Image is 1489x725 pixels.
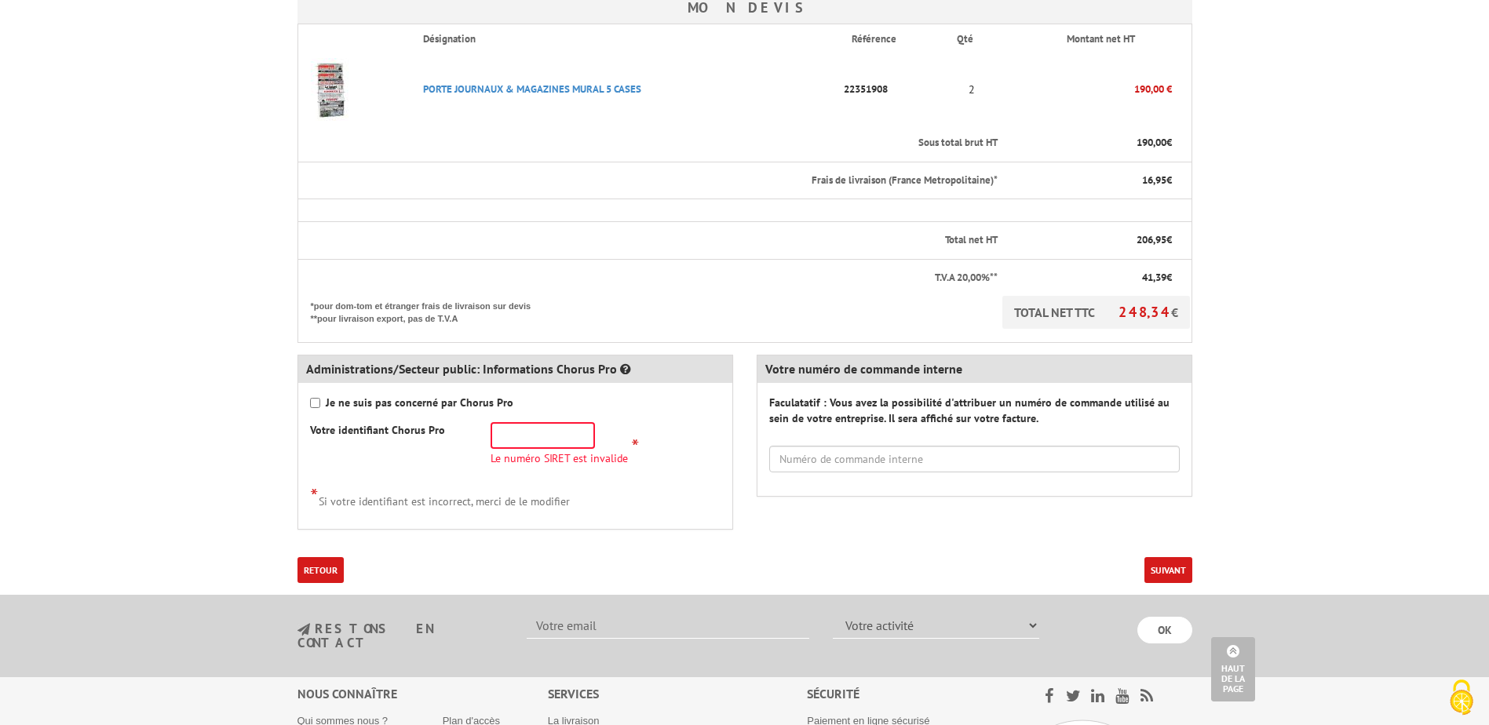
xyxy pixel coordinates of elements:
div: Si votre identifiant est incorrect, merci de le modifier [310,483,721,509]
button: Suivant [1144,557,1192,583]
th: Sous total brut HT [297,125,999,162]
img: newsletter.jpg [297,623,310,636]
button: Cookies (fenêtre modale) [1434,672,1489,725]
th: Frais de livraison (France Metropolitaine)* [297,162,999,199]
img: PORTE JOURNAUX & MAGAZINES MURAL 5 CASES [298,58,361,121]
p: TOTAL NET TTC € [1002,296,1190,329]
div: Votre numéro de commande interne [757,355,1192,383]
p: € [1012,136,1171,151]
td: 2 [944,54,999,125]
span: 190,00 [1137,136,1166,149]
th: Désignation [411,24,838,54]
div: Services [548,685,808,703]
p: € [1012,233,1171,248]
label: Votre identifiant Chorus Pro [310,422,445,438]
span: 41,39 [1142,271,1166,284]
div: Nous connaître [297,685,548,703]
th: Total net HT [297,222,999,260]
input: Votre email [527,612,809,639]
span: 206,95 [1137,233,1166,246]
div: Administrations/Secteur public: Informations Chorus Pro [298,355,732,383]
p: *pour dom-tom et étranger frais de livraison sur devis **pour livraison export, pas de T.V.A [311,296,546,325]
a: PORTE JOURNAUX & MAGAZINES MURAL 5 CASES [423,82,641,96]
span: 248,34 [1119,303,1171,321]
p: Montant net HT [1012,32,1189,47]
strong: Je ne suis pas concerné par Chorus Pro [326,395,513,410]
span: Le numéro SIRET est invalide [491,453,628,464]
input: Je ne suis pas concerné par Chorus Pro [310,398,320,408]
span: 16,95 [1142,173,1166,187]
img: Cookies (fenêtre modale) [1442,678,1481,717]
p: 190,00 € [999,75,1171,103]
label: Faculatatif : Vous avez la possibilité d'attribuer un numéro de commande utilisé au sein de votre... [769,395,1180,426]
input: Numéro de commande interne [769,446,1180,472]
p: € [1012,271,1171,286]
h3: restons en contact [297,622,504,650]
a: Haut de la page [1211,637,1255,701]
p: T.V.A 20,00%** [311,271,998,286]
input: OK [1137,617,1192,643]
div: Sécurité [807,685,1004,703]
th: Référence [839,24,945,54]
p: € [1012,173,1171,188]
p: 22351908 [839,75,945,103]
th: Qté [944,24,999,54]
a: Retour [297,557,344,583]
